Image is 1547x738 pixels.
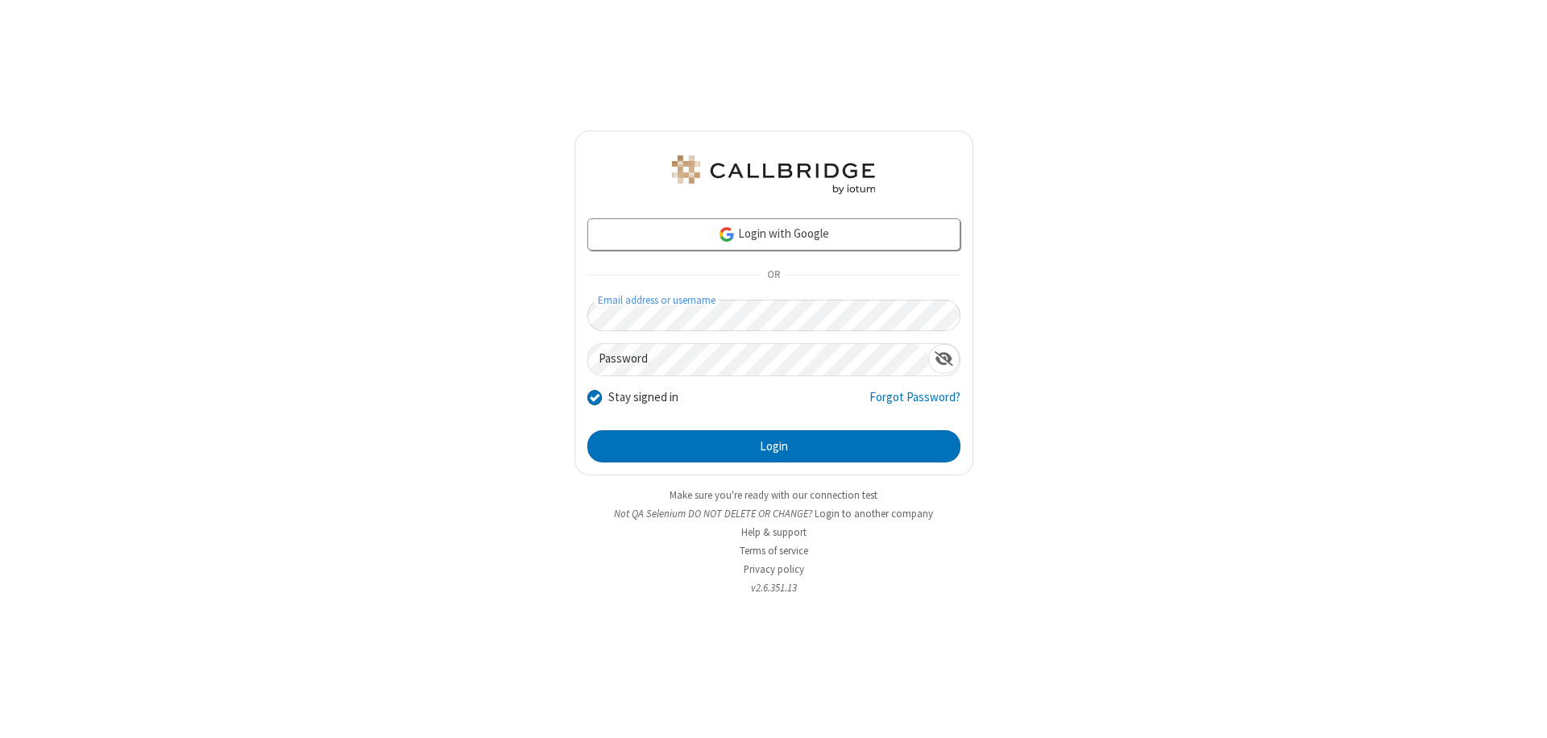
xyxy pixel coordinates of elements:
button: Login to another company [815,506,933,521]
a: Make sure you're ready with our connection test [670,488,877,502]
button: Login [587,430,960,462]
a: Privacy policy [744,562,804,576]
img: QA Selenium DO NOT DELETE OR CHANGE [669,155,878,194]
a: Login with Google [587,218,960,251]
a: Forgot Password? [869,388,960,419]
input: Email address or username [587,300,960,331]
span: OR [761,264,786,287]
li: v2.6.351.13 [574,580,973,595]
img: google-icon.png [718,226,736,243]
li: Not QA Selenium DO NOT DELETE OR CHANGE? [574,506,973,521]
div: Show password [928,344,960,374]
label: Stay signed in [608,388,678,407]
a: Help & support [741,525,807,539]
input: Password [588,344,928,375]
a: Terms of service [740,544,808,558]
